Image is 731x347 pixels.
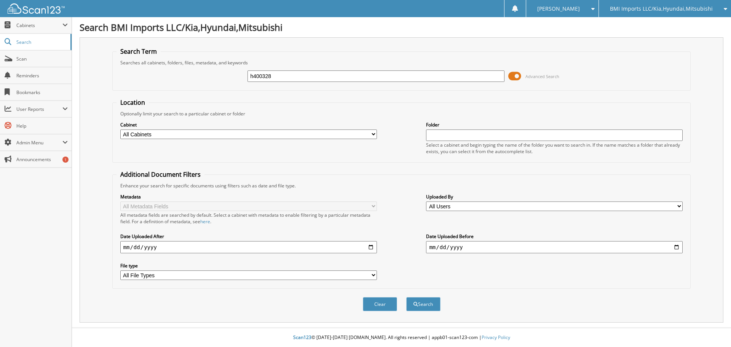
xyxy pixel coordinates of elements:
[16,89,68,96] span: Bookmarks
[16,139,62,146] span: Admin Menu
[120,233,377,240] label: Date Uploaded After
[72,328,731,347] div: © [DATE]-[DATE] [DOMAIN_NAME]. All rights reserved | appb01-scan123-com |
[8,3,65,14] img: scan123-logo-white.svg
[16,123,68,129] span: Help
[120,122,377,128] label: Cabinet
[16,56,68,62] span: Scan
[16,106,62,112] span: User Reports
[426,193,683,200] label: Uploaded By
[363,297,397,311] button: Clear
[610,6,713,11] span: BMI Imports LLC/Kia,Hyundai,Mitsubishi
[293,334,311,341] span: Scan123
[16,72,68,79] span: Reminders
[120,212,377,225] div: All metadata fields are searched by default. Select a cabinet with metadata to enable filtering b...
[482,334,510,341] a: Privacy Policy
[117,182,687,189] div: Enhance your search for specific documents using filters such as date and file type.
[426,142,683,155] div: Select a cabinet and begin typing the name of the folder you want to search in. If the name match...
[537,6,580,11] span: [PERSON_NAME]
[16,156,68,163] span: Announcements
[120,193,377,200] label: Metadata
[62,157,69,163] div: 1
[117,47,161,56] legend: Search Term
[426,241,683,253] input: end
[120,241,377,253] input: start
[120,262,377,269] label: File type
[426,233,683,240] label: Date Uploaded Before
[80,21,723,34] h1: Search BMI Imports LLC/Kia,Hyundai,Mitsubishi
[117,110,687,117] div: Optionally limit your search to a particular cabinet or folder
[426,122,683,128] label: Folder
[117,98,149,107] legend: Location
[406,297,441,311] button: Search
[525,74,559,79] span: Advanced Search
[200,218,210,225] a: here
[16,22,62,29] span: Cabinets
[117,170,204,179] legend: Additional Document Filters
[16,39,67,45] span: Search
[117,59,687,66] div: Searches all cabinets, folders, files, metadata, and keywords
